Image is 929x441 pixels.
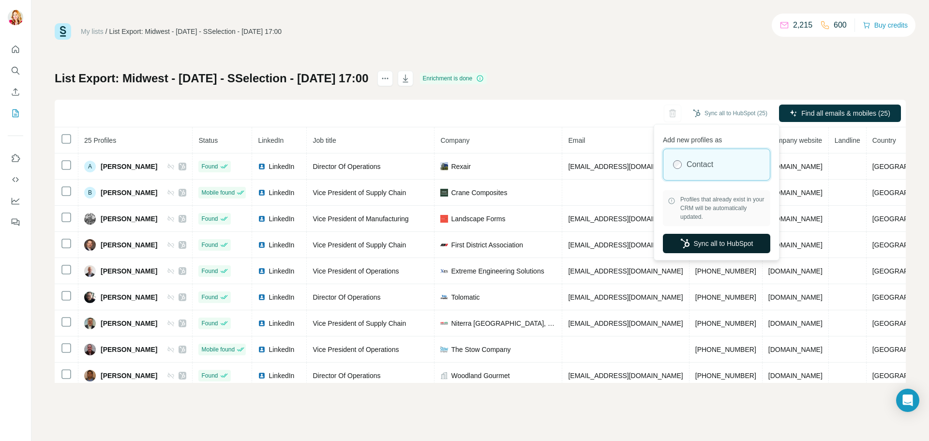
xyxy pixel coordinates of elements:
button: Dashboard [8,192,23,210]
button: Search [8,62,23,79]
img: LinkedIn logo [258,241,266,249]
span: [PERSON_NAME] [101,292,157,302]
span: Company [440,137,469,144]
img: Avatar [8,10,23,25]
span: [PERSON_NAME] [101,240,157,250]
span: [PERSON_NAME] [101,266,157,276]
span: LinkedIn [269,319,294,328]
span: Director Of Operations [313,372,380,380]
span: Job title [313,137,336,144]
img: company-logo [440,215,448,223]
img: Avatar [84,213,96,225]
span: Company website [768,137,822,144]
span: [PHONE_NUMBER] [695,319,756,327]
span: [PHONE_NUMBER] [695,372,756,380]
span: Found [201,293,218,302]
img: Avatar [84,344,96,355]
span: [DOMAIN_NAME] [768,267,823,275]
label: Contact [687,159,713,170]
span: Director Of Operations [313,163,380,170]
span: The Stow Company [451,345,510,354]
button: Feedback [8,213,23,231]
span: [EMAIL_ADDRESS][DOMAIN_NAME] [568,241,683,249]
img: company-logo [440,293,448,301]
button: Buy credits [863,18,908,32]
span: [PERSON_NAME] [101,345,157,354]
p: 600 [834,19,847,31]
span: Found [201,371,218,380]
span: LinkedIn [269,292,294,302]
li: / [105,27,107,36]
span: [DOMAIN_NAME] [768,346,823,353]
img: company-logo [440,162,448,170]
img: LinkedIn logo [258,319,266,327]
span: Found [201,162,218,171]
span: LinkedIn [269,371,294,380]
span: First District Association [451,240,523,250]
img: company-logo [440,346,448,353]
span: Found [201,214,218,223]
span: Found [201,241,218,249]
span: Found [201,267,218,275]
img: company-logo [440,267,448,275]
button: Sync all to HubSpot [663,234,770,253]
a: My lists [81,28,104,35]
span: [PHONE_NUMBER] [695,267,756,275]
span: Vice President of Operations [313,267,399,275]
span: [DOMAIN_NAME] [768,293,823,301]
span: [EMAIL_ADDRESS][DOMAIN_NAME] [568,293,683,301]
span: LinkedIn [269,214,294,224]
span: Director Of Operations [313,293,380,301]
span: Country [872,137,896,144]
img: LinkedIn logo [258,163,266,170]
button: Use Surfe API [8,171,23,188]
span: [PERSON_NAME] [101,371,157,380]
span: Email [568,137,585,144]
span: [EMAIL_ADDRESS][DOMAIN_NAME] [568,267,683,275]
span: Woodland Gourmet [451,371,509,380]
button: Quick start [8,41,23,58]
span: Landscape Forms [451,214,505,224]
span: [DOMAIN_NAME] [768,163,823,170]
span: Status [198,137,218,144]
span: [EMAIL_ADDRESS][DOMAIN_NAME] [568,319,683,327]
span: Vice President of Operations [313,346,399,353]
div: A [84,161,96,172]
span: [DOMAIN_NAME] [768,215,823,223]
span: Vice President of Manufacturing [313,215,408,223]
span: Crane Composites [451,188,507,198]
span: [EMAIL_ADDRESS][DOMAIN_NAME] [568,163,683,170]
img: company-logo [440,189,448,197]
img: LinkedIn logo [258,267,266,275]
img: LinkedIn logo [258,293,266,301]
span: [PERSON_NAME] [101,319,157,328]
span: Found [201,319,218,328]
button: actions [377,71,393,86]
img: Surfe Logo [55,23,71,40]
span: Niterra [GEOGRAPHIC_DATA], Inc. [451,319,556,328]
span: LinkedIn [269,188,294,198]
button: Find all emails & mobiles (25) [779,105,901,122]
span: Mobile found [201,188,235,197]
span: Profiles that already exist in your CRM will be automatically updated. [680,195,765,221]
button: Sync all to HubSpot (25) [686,106,774,121]
span: LinkedIn [269,162,294,171]
p: 2,215 [793,19,812,31]
span: [DOMAIN_NAME] [768,319,823,327]
span: Vice President of Supply Chain [313,189,406,197]
span: [DOMAIN_NAME] [768,241,823,249]
img: company-logo [440,319,448,327]
img: Avatar [84,370,96,381]
span: [EMAIL_ADDRESS][DOMAIN_NAME] [568,215,683,223]
span: [DOMAIN_NAME] [768,189,823,197]
img: Avatar [84,265,96,277]
button: Use Surfe on LinkedIn [8,150,23,167]
p: Add new profiles as [663,131,770,145]
div: List Export: Midwest - [DATE] - SSelection - [DATE] 17:00 [109,27,282,36]
span: [DOMAIN_NAME] [768,372,823,380]
span: Find all emails & mobiles (25) [801,108,890,118]
img: LinkedIn logo [258,215,266,223]
span: Landline [835,137,860,144]
div: Open Intercom Messenger [896,389,919,412]
span: Rexair [451,162,470,171]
